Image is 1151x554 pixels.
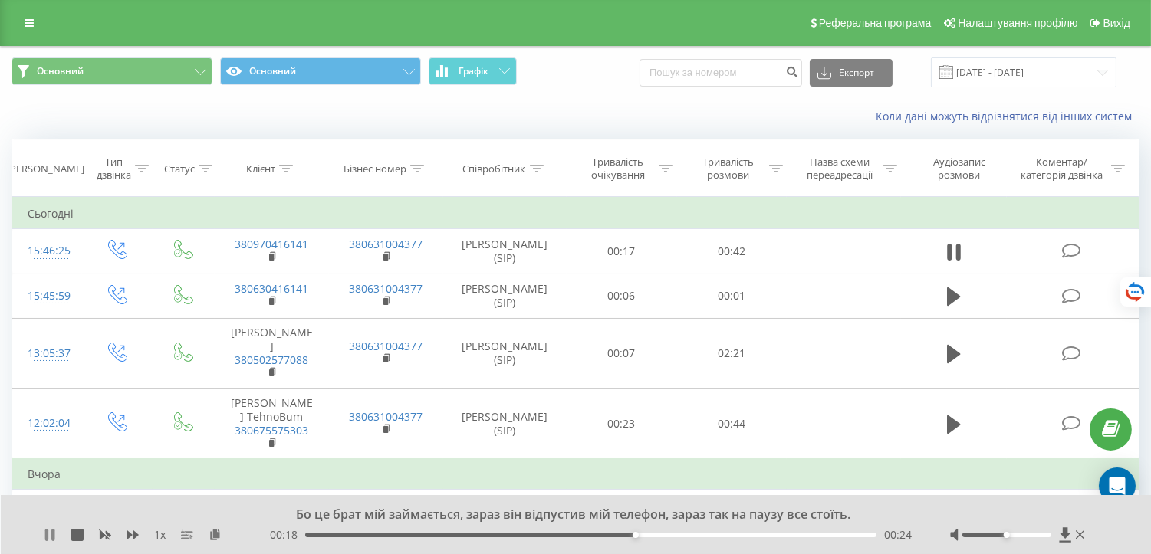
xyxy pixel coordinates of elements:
a: 380675575303 [235,423,308,438]
button: Графік [429,57,517,85]
div: Статус [164,162,195,175]
div: Співробітник [463,162,526,175]
button: Основний [220,57,421,85]
span: Основний [37,65,84,77]
a: Коли дані можуть відрізнятися вiд інших систем [876,109,1139,123]
div: Тривалість розмови [690,156,765,182]
span: Графік [459,66,488,77]
div: 15:46:25 [28,236,67,266]
td: 00:42 [676,229,787,274]
div: Аудіозапис розмови [915,156,1003,182]
span: - 00:18 [266,527,305,543]
a: 380631004377 [349,281,423,296]
div: Accessibility label [1004,532,1010,538]
div: Коментар/категорія дзвінка [1018,156,1107,182]
button: Експорт [810,59,893,87]
div: Бо це брат мій займається, зараз він відпустив мій телефон, зараз так на паузу все стоїть. [148,506,984,523]
td: 00:07 [567,318,677,388]
a: 380631004377 [349,409,423,424]
td: 00:06 [567,274,677,318]
button: Основний [12,57,212,85]
a: 380970416141 [235,237,308,251]
a: 380631004377 [349,339,423,353]
td: [PERSON_NAME] (SIP) [443,318,567,388]
div: Бізнес номер [344,162,406,175]
input: Пошук за номером [640,59,802,87]
span: Налаштування профілю [958,17,1077,29]
a: 380502577088 [235,352,308,367]
a: 380631004377 [349,237,423,251]
div: 12:02:04 [28,408,67,438]
td: 00:23 [567,388,677,459]
div: 13:05:37 [28,339,67,369]
div: Назва схеми переадресації [801,156,880,182]
span: Вихід [1103,17,1130,29]
div: Клієнт [246,162,275,175]
div: [PERSON_NAME] [7,162,84,175]
a: 380630416141 [235,281,308,296]
td: [PERSON_NAME] (SIP) [443,388,567,459]
div: Accessibility label [633,532,639,538]
td: [PERSON_NAME] (SIP) [443,229,567,274]
td: 00:44 [676,388,787,459]
td: Вчора [12,459,1139,490]
span: 1 x [154,527,166,543]
div: Тип дзвінка [96,156,131,182]
td: [PERSON_NAME] TehnoBum [215,388,329,459]
div: Open Intercom Messenger [1099,467,1136,504]
td: Сьогодні [12,198,1139,229]
span: Реферальна програма [819,17,932,29]
td: 02:21 [676,318,787,388]
td: 00:17 [567,229,677,274]
td: [PERSON_NAME] [215,318,329,388]
td: 00:01 [676,274,787,318]
td: [PERSON_NAME] (SIP) [443,274,567,318]
div: Тривалість очікування [580,156,656,182]
span: 00:24 [884,527,912,543]
div: 15:45:59 [28,281,67,311]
